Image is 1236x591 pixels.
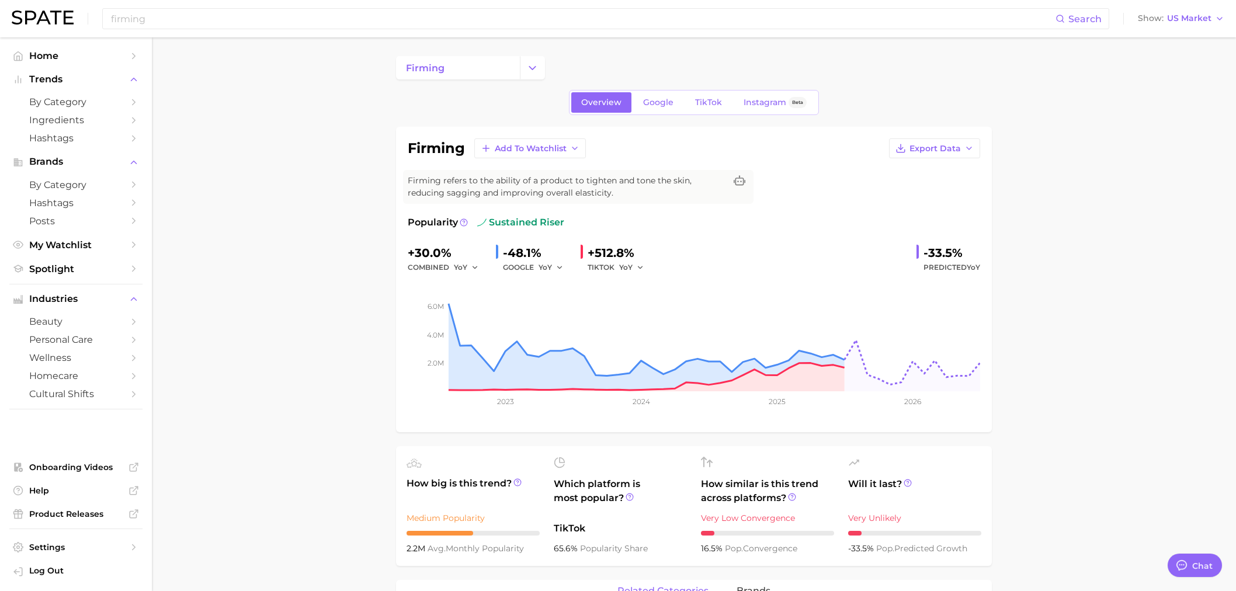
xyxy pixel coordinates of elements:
[9,562,143,582] a: Log out. Currently logged in with e-mail danielle.gonzalez@loreal.com.
[110,9,1056,29] input: Search here for a brand, industry, or ingredient
[408,215,458,230] span: Popularity
[29,215,123,227] span: Posts
[29,133,123,144] span: Hashtags
[701,511,834,525] div: Very Low Convergence
[9,153,143,171] button: Brands
[539,260,564,274] button: YoY
[407,531,540,536] div: 5 / 10
[9,367,143,385] a: homecare
[904,397,921,406] tspan: 2026
[923,260,980,274] span: Predicted
[9,312,143,331] a: beauty
[497,397,514,406] tspan: 2023
[554,543,580,554] span: 65.6%
[406,62,445,74] span: firming
[408,260,487,274] div: combined
[695,98,722,107] span: TikTok
[725,543,797,554] span: convergence
[554,522,687,536] span: TikTok
[633,397,650,406] tspan: 2024
[889,138,980,158] button: Export Data
[29,565,133,576] span: Log Out
[588,260,652,274] div: TIKTOK
[9,482,143,499] a: Help
[581,98,622,107] span: Overview
[769,397,786,406] tspan: 2025
[725,543,743,554] abbr: popularity index
[685,92,732,113] a: TikTok
[477,215,564,230] span: sustained riser
[848,531,981,536] div: 1 / 10
[9,93,143,111] a: by Category
[29,462,123,472] span: Onboarding Videos
[29,96,123,107] span: by Category
[580,543,648,554] span: popularity share
[29,239,123,251] span: My Watchlist
[29,316,123,327] span: beauty
[408,141,465,155] h1: firming
[9,538,143,556] a: Settings
[701,477,834,505] span: How similar is this trend across platforms?
[923,244,980,262] div: -33.5%
[1135,11,1227,26] button: ShowUS Market
[29,74,123,85] span: Trends
[9,176,143,194] a: by Category
[744,98,786,107] span: Instagram
[848,511,981,525] div: Very Unlikely
[407,511,540,525] div: Medium Popularity
[29,50,123,61] span: Home
[9,236,143,254] a: My Watchlist
[643,98,673,107] span: Google
[9,290,143,308] button: Industries
[9,260,143,278] a: Spotlight
[9,71,143,88] button: Trends
[408,175,725,199] span: Firming refers to the ability of a product to tighten and tone the skin, reducing sagging and imp...
[29,388,123,399] span: cultural shifts
[9,349,143,367] a: wellness
[9,47,143,65] a: Home
[29,370,123,381] span: homecare
[734,92,817,113] a: InstagramBeta
[848,477,981,505] span: Will it last?
[9,458,143,476] a: Onboarding Videos
[477,218,487,227] img: sustained riser
[503,260,571,274] div: GOOGLE
[12,11,74,25] img: SPATE
[571,92,631,113] a: Overview
[428,543,446,554] abbr: average
[520,56,545,79] button: Change Category
[29,334,123,345] span: personal care
[619,260,644,274] button: YoY
[1167,15,1211,22] span: US Market
[29,352,123,363] span: wellness
[701,531,834,536] div: 1 / 10
[29,542,123,552] span: Settings
[29,485,123,496] span: Help
[1068,13,1102,25] span: Search
[633,92,683,113] a: Google
[9,129,143,147] a: Hashtags
[474,138,586,158] button: Add to Watchlist
[876,543,967,554] span: predicted growth
[554,477,687,516] span: Which platform is most popular?
[9,194,143,212] a: Hashtags
[701,543,725,554] span: 16.5%
[454,260,479,274] button: YoY
[588,244,652,262] div: +512.8%
[876,543,894,554] abbr: popularity index
[792,98,803,107] span: Beta
[408,244,487,262] div: +30.0%
[848,543,876,554] span: -33.5%
[407,477,540,505] span: How big is this trend?
[29,509,123,519] span: Product Releases
[29,197,123,208] span: Hashtags
[909,144,961,154] span: Export Data
[619,262,633,272] span: YoY
[9,505,143,523] a: Product Releases
[396,56,520,79] a: firming
[428,543,524,554] span: monthly popularity
[29,114,123,126] span: Ingredients
[29,157,123,167] span: Brands
[407,543,428,554] span: 2.2m
[9,385,143,403] a: cultural shifts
